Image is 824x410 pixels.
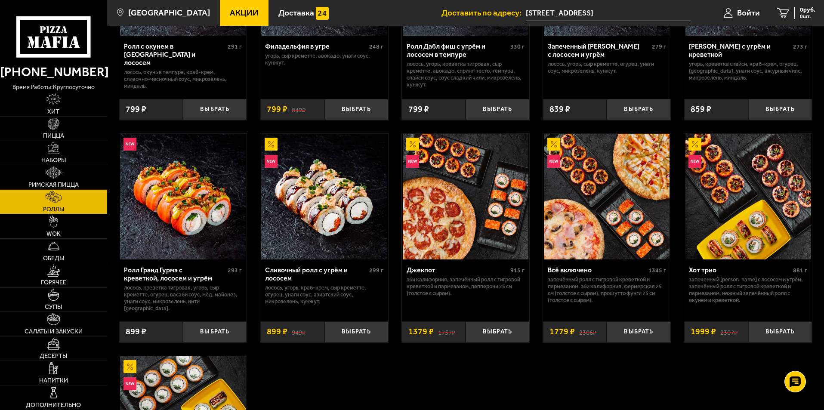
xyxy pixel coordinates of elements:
button: Выбрать [183,321,247,342]
span: Десерты [40,353,67,359]
span: Горячее [41,280,66,286]
span: Дополнительно [26,402,81,408]
span: 1345 г [648,267,666,274]
span: 291 г [228,43,242,50]
img: Хот трио [685,134,811,259]
img: Новинка [265,155,278,168]
div: Ролл Дабл фиш с угрём и лососем в темпуре [407,42,509,59]
button: Выбрать [324,321,388,342]
span: Обеды [43,256,64,262]
span: Римская пицца [28,182,79,188]
div: Всё включено [548,266,646,274]
button: Выбрать [183,99,247,120]
span: Хит [47,109,59,115]
div: Джекпот [407,266,509,274]
s: 849 ₽ [292,105,306,114]
s: 949 ₽ [292,327,306,336]
span: 915 г [510,267,525,274]
span: 839 ₽ [549,105,570,114]
img: Акционный [688,138,701,151]
span: Салаты и закуски [25,329,83,335]
p: лосось, угорь, краб-крем, Сыр креметте, огурец, унаги соус, азиатский соус, микрозелень, кунжут. [265,284,383,305]
span: 799 ₽ [408,105,429,114]
s: 2306 ₽ [579,327,596,336]
span: Супы [45,304,62,310]
span: 1999 ₽ [691,327,716,336]
img: Всё включено [544,134,670,259]
span: 859 ₽ [691,105,711,114]
div: Филадельфия в угре [265,42,367,50]
p: лосось, угорь, креветка тигровая, Сыр креметте, авокадо, спринг-тесто, темпура, спайси соус, соус... [407,61,525,88]
div: Запеченный [PERSON_NAME] с лососем и угрём [548,42,650,59]
p: Запеченный [PERSON_NAME] с лососем и угрём, Запечённый ролл с тигровой креветкой и пармезаном, Не... [689,276,807,304]
div: Ролл с окунем в [GEOGRAPHIC_DATA] и лососем [124,42,226,67]
span: 293 г [228,267,242,274]
span: 899 ₽ [126,327,146,336]
div: Хот трио [689,266,791,274]
img: Новинка [547,155,560,168]
a: АкционныйНовинкаХот трио [684,134,812,259]
button: Выбрать [466,321,529,342]
span: 0 руб. [800,7,815,13]
img: Новинка [123,377,136,390]
p: лосось, угорь, Сыр креметте, огурец, унаги соус, микрозелень, кунжут. [548,61,666,74]
span: WOK [46,231,61,237]
img: Акционный [123,360,136,373]
div: Ролл Гранд Гурмэ с креветкой, лососем и угрём [124,266,226,282]
div: [PERSON_NAME] с угрём и креветкой [689,42,791,59]
p: угорь, Сыр креметте, авокадо, унаги соус, кунжут. [265,52,383,66]
span: Роллы [43,207,64,213]
span: 0 шт. [800,14,815,19]
span: Акции [230,9,259,17]
span: Доставка [278,9,314,17]
span: 248 г [369,43,383,50]
div: Сливочный ролл с угрём и лососем [265,266,367,282]
img: Акционный [547,138,560,151]
p: угорь, креветка спайси, краб-крем, огурец, [GEOGRAPHIC_DATA], унаги соус, ажурный чипс, микрозеле... [689,61,807,81]
a: АкционныйНовинкаСливочный ролл с угрём и лососем [260,134,388,259]
a: АкционныйНовинкаДжекпот [402,134,530,259]
img: Новинка [123,138,136,151]
span: 1779 ₽ [549,327,575,336]
span: 279 г [652,43,666,50]
span: 799 ₽ [267,105,287,114]
span: Напитки [39,378,68,384]
button: Выбрать [466,99,529,120]
img: Ролл Гранд Гурмэ с креветкой, лососем и угрём [120,134,246,259]
s: 1757 ₽ [438,327,455,336]
span: Дибуновская улица, 50 [526,5,691,21]
a: АкционныйНовинкаВсё включено [543,134,671,259]
img: 15daf4d41897b9f0e9f617042186c801.svg [316,7,329,20]
span: 881 г [793,267,807,274]
img: Новинка [406,155,419,168]
span: 299 г [369,267,383,274]
img: Джекпот [403,134,528,259]
img: Акционный [406,138,419,151]
button: Выбрать [748,321,812,342]
span: Пицца [43,133,64,139]
img: Сливочный ролл с угрём и лососем [261,134,387,259]
span: Наборы [41,157,66,163]
img: Новинка [688,155,701,168]
p: Эби Калифорния, Запечённый ролл с тигровой креветкой и пармезаном, Пепперони 25 см (толстое с сыр... [407,276,525,297]
span: [GEOGRAPHIC_DATA] [128,9,210,17]
span: Доставить по адресу: [441,9,526,17]
input: Ваш адрес доставки [526,5,691,21]
span: 799 ₽ [126,105,146,114]
p: лосось, креветка тигровая, угорь, Сыр креметте, огурец, васаби соус, мёд, майонез, унаги соус, ми... [124,284,242,312]
button: Выбрать [607,321,670,342]
button: Выбрать [607,99,670,120]
span: 273 г [793,43,807,50]
p: Запечённый ролл с тигровой креветкой и пармезаном, Эби Калифорния, Фермерская 25 см (толстое с сы... [548,276,666,304]
span: Войти [737,9,760,17]
img: Акционный [265,138,278,151]
button: Выбрать [748,99,812,120]
p: лосось, окунь в темпуре, краб-крем, сливочно-чесночный соус, микрозелень, миндаль. [124,69,242,89]
span: 899 ₽ [267,327,287,336]
span: 1379 ₽ [408,327,434,336]
span: 330 г [510,43,525,50]
button: Выбрать [324,99,388,120]
s: 2307 ₽ [720,327,738,336]
a: НовинкаРолл Гранд Гурмэ с креветкой, лососем и угрём [119,134,247,259]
